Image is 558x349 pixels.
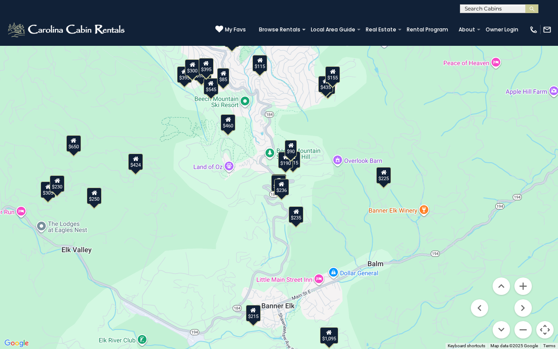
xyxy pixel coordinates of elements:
[215,25,246,34] a: My Favs
[361,24,401,36] a: Real Estate
[543,25,551,34] img: mail-regular-white.png
[225,26,246,34] span: My Favs
[471,299,488,317] button: Move left
[481,24,523,36] a: Owner Login
[454,24,480,36] a: About
[514,299,532,317] button: Move right
[514,277,532,295] button: Zoom in
[376,167,391,184] div: $225
[255,24,305,36] a: Browse Rentals
[402,24,453,36] a: Rental Program
[529,25,538,34] img: phone-regular-white.png
[306,24,360,36] a: Local Area Guide
[7,21,127,38] img: White-1-2.png
[493,277,510,295] button: Move up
